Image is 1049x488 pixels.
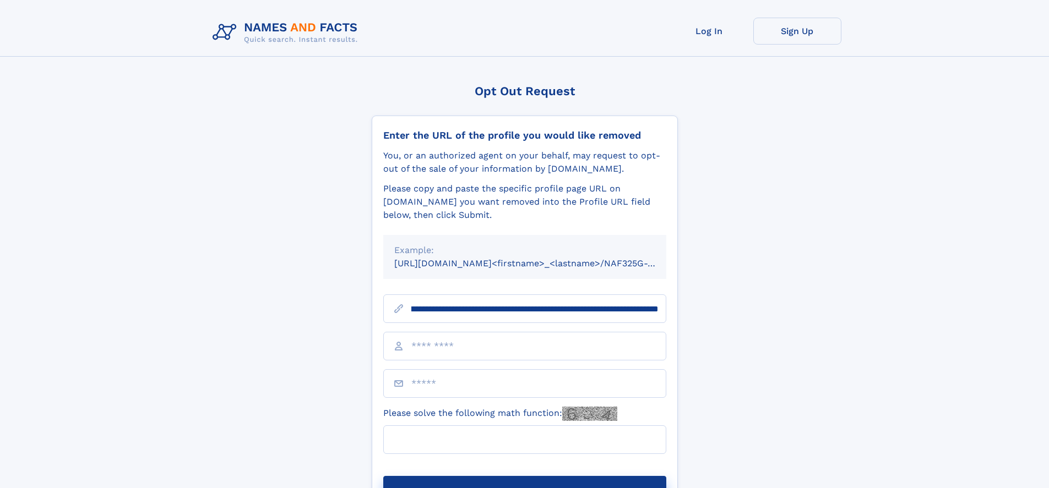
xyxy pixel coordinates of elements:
[208,18,367,47] img: Logo Names and Facts
[665,18,753,45] a: Log In
[753,18,841,45] a: Sign Up
[383,129,666,141] div: Enter the URL of the profile you would like removed
[383,182,666,222] div: Please copy and paste the specific profile page URL on [DOMAIN_NAME] you want removed into the Pr...
[394,258,687,268] small: [URL][DOMAIN_NAME]<firstname>_<lastname>/NAF325G-xxxxxxxx
[372,84,678,98] div: Opt Out Request
[383,149,666,176] div: You, or an authorized agent on your behalf, may request to opt-out of the sale of your informatio...
[383,407,617,421] label: Please solve the following math function:
[394,244,655,257] div: Example:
